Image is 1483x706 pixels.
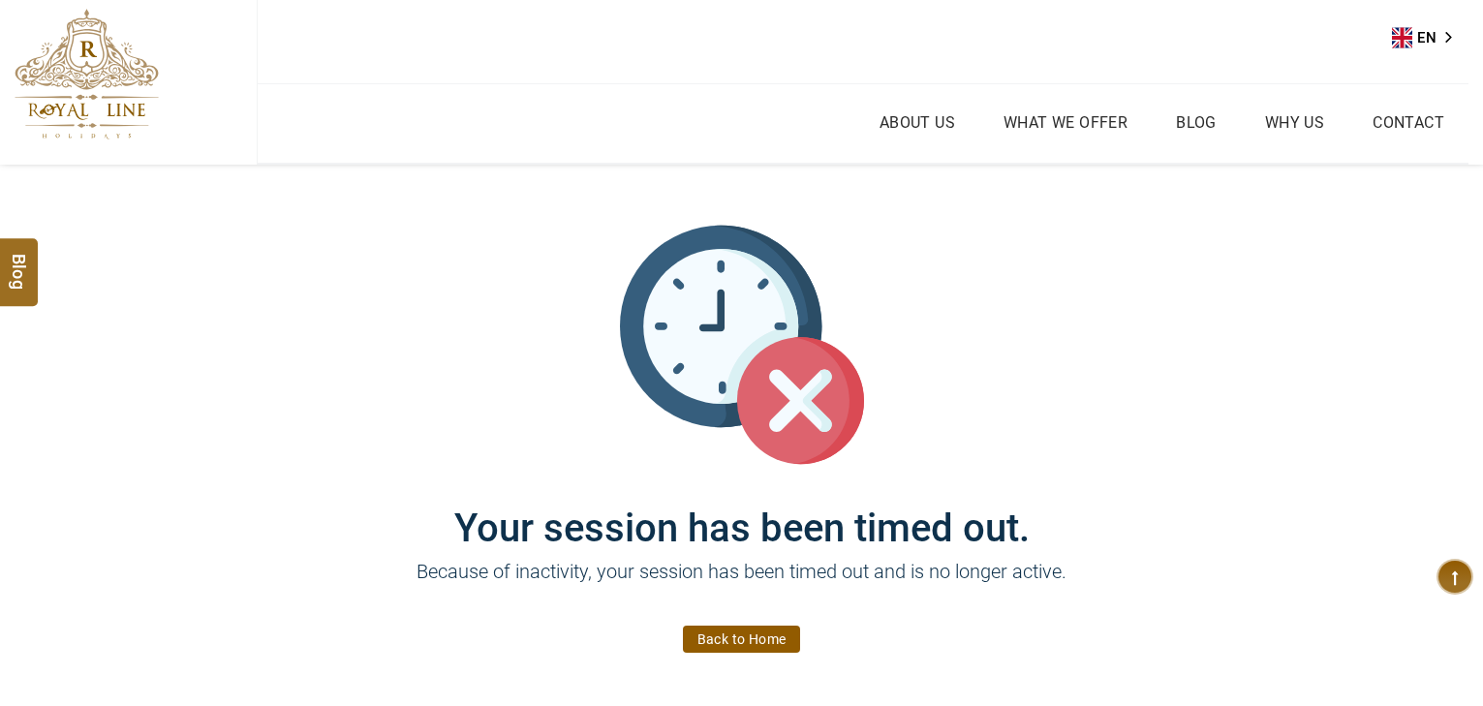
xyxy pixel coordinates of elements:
[683,626,801,653] a: Back to Home
[1171,108,1221,137] a: Blog
[7,254,32,270] span: Blog
[999,108,1132,137] a: What we Offer
[161,557,1323,615] p: Because of inactivity, your session has been timed out and is no longer active.
[1392,23,1466,52] aside: Language selected: English
[1392,23,1466,52] a: EN
[1392,23,1466,52] div: Language
[161,467,1323,551] h1: Your session has been timed out.
[15,9,159,139] img: The Royal Line Holidays
[620,223,864,467] img: session_time_out.svg
[1260,108,1329,137] a: Why Us
[1368,108,1449,137] a: Contact
[875,108,960,137] a: About Us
